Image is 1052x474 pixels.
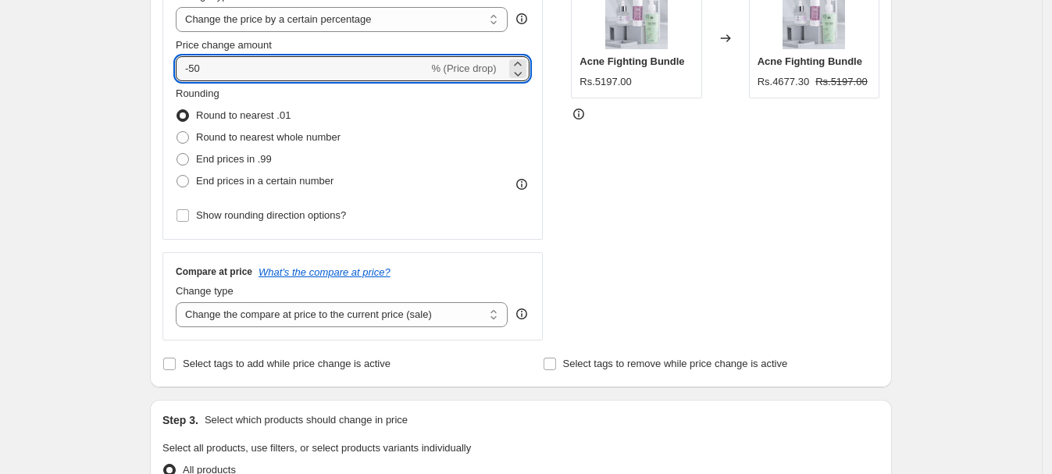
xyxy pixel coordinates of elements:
span: End prices in .99 [196,153,272,165]
span: Round to nearest whole number [196,131,341,143]
span: Select tags to remove while price change is active [563,358,788,369]
strike: Rs.5197.00 [815,74,868,90]
span: Acne Fighting Bundle [579,55,684,67]
div: Rs.4677.30 [758,74,810,90]
p: Select which products should change in price [205,412,408,428]
span: Select tags to add while price change is active [183,358,390,369]
span: Select all products, use filters, or select products variants individually [162,442,471,454]
span: Acne Fighting Bundle [758,55,862,67]
div: help [514,306,530,322]
span: Round to nearest .01 [196,109,291,121]
h3: Compare at price [176,266,252,278]
span: Rounding [176,87,219,99]
span: % (Price drop) [431,62,496,74]
span: Change type [176,285,234,297]
span: Price change amount [176,39,272,51]
h2: Step 3. [162,412,198,428]
input: -15 [176,56,428,81]
div: Rs.5197.00 [579,74,632,90]
div: help [514,11,530,27]
span: End prices in a certain number [196,175,333,187]
span: Show rounding direction options? [196,209,346,221]
button: What's the compare at price? [259,266,390,278]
